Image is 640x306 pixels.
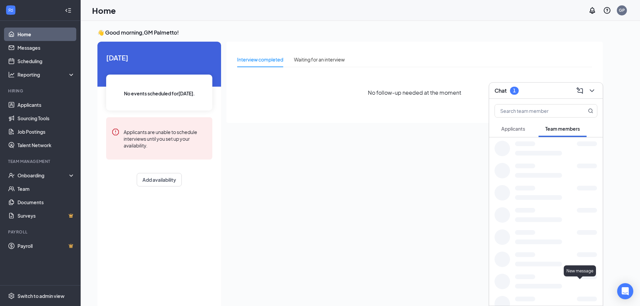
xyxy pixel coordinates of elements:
a: Scheduling [17,54,75,68]
span: No events scheduled for [DATE] . [124,90,195,97]
svg: UserCheck [8,172,15,179]
a: Applicants [17,98,75,112]
div: GP [619,7,625,13]
h3: Chat [495,87,507,94]
h3: 👋 Good morning, GM Palmetto ! [97,29,603,36]
a: PayrollCrown [17,239,75,253]
a: SurveysCrown [17,209,75,222]
div: Switch to admin view [17,293,65,299]
a: Documents [17,195,75,209]
div: Hiring [8,88,74,94]
a: Messages [17,41,75,54]
div: 1 [513,88,516,93]
svg: WorkstreamLogo [7,7,14,13]
a: Talent Network [17,138,75,152]
span: [DATE] [106,52,212,63]
svg: MagnifyingGlass [588,108,593,114]
svg: Settings [8,293,15,299]
span: Team members [545,126,580,132]
a: Job Postings [17,125,75,138]
svg: QuestionInfo [603,6,611,14]
svg: Collapse [65,7,72,14]
span: Applicants [501,126,525,132]
input: Search team member [495,104,574,117]
svg: ChevronDown [588,87,596,95]
div: Open Intercom Messenger [617,283,633,299]
div: Payroll [8,229,74,235]
svg: ComposeMessage [576,87,584,95]
svg: Notifications [588,6,596,14]
div: Onboarding [17,172,69,179]
button: ComposeMessage [574,85,585,96]
h1: Home [92,5,116,16]
div: Waiting for an interview [294,56,345,63]
svg: Analysis [8,71,15,78]
a: Team [17,182,75,195]
a: Home [17,28,75,41]
div: Applicants are unable to schedule interviews until you set up your availability. [124,128,207,149]
svg: Error [112,128,120,136]
button: ChevronDown [587,85,597,96]
div: Team Management [8,159,74,164]
div: Reporting [17,71,75,78]
a: Sourcing Tools [17,112,75,125]
button: Add availability [137,173,182,186]
div: Interview completed [237,56,283,63]
div: New message [564,265,596,276]
span: No follow-up needed at the moment [368,88,461,97]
